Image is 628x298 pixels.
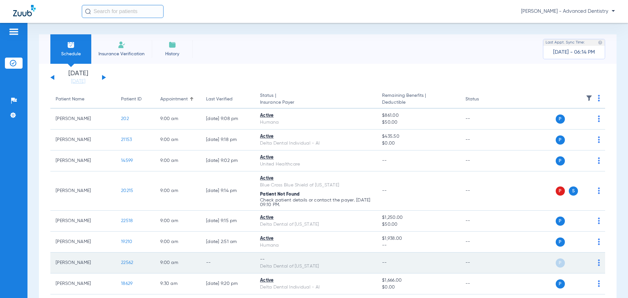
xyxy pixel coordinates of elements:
div: Patient Name [56,96,111,103]
td: -- [460,150,504,171]
div: Last Verified [206,96,233,103]
td: 9:00 AM [155,130,201,150]
td: 9:00 AM [155,150,201,171]
span: $1,250.00 [382,214,455,221]
span: $0.00 [382,284,455,291]
td: 9:00 AM [155,171,201,211]
span: History [157,51,188,57]
th: Status | [255,90,377,109]
img: group-dot-blue.svg [598,115,600,122]
span: $0.00 [382,140,455,147]
td: 9:00 AM [155,232,201,253]
span: 22562 [121,260,133,265]
td: -- [460,232,504,253]
input: Search for patients [82,5,164,18]
td: -- [201,253,255,273]
td: [PERSON_NAME] [50,211,116,232]
span: $50.00 [382,119,455,126]
span: Schedule [55,51,86,57]
span: $1,938.00 [382,235,455,242]
span: P [556,237,565,247]
td: [DATE] 9:15 PM [201,211,255,232]
td: -- [460,130,504,150]
span: 14599 [121,158,133,163]
div: Active [260,112,372,119]
td: [DATE] 9:20 PM [201,273,255,294]
div: Delta Dental of [US_STATE] [260,263,372,270]
div: Active [260,133,372,140]
img: group-dot-blue.svg [598,187,600,194]
td: -- [460,253,504,273]
td: 9:00 AM [155,253,201,273]
img: group-dot-blue.svg [598,136,600,143]
div: Blue Cross Blue Shield of [US_STATE] [260,182,372,189]
img: group-dot-blue.svg [598,157,600,164]
td: [DATE] 9:08 PM [201,109,255,130]
span: [PERSON_NAME] - Advanced Dentistry [521,8,615,15]
span: 20215 [121,188,133,193]
p: Check patient details or contact the payer. [DATE] 09:10 PM. [260,198,372,207]
div: Active [260,175,372,182]
img: History [168,41,176,49]
span: 202 [121,116,129,121]
div: Active [260,277,372,284]
span: [DATE] - 06:14 PM [553,49,595,56]
span: P [556,135,565,145]
span: -- [382,242,455,249]
div: -- [260,256,372,263]
span: P [556,114,565,124]
td: [PERSON_NAME] [50,109,116,130]
td: [DATE] 9:02 PM [201,150,255,171]
td: [PERSON_NAME] [50,171,116,211]
td: [DATE] 9:14 PM [201,171,255,211]
th: Remaining Benefits | [377,90,460,109]
span: P [556,217,565,226]
td: 9:00 AM [155,109,201,130]
img: group-dot-blue.svg [598,280,600,287]
img: group-dot-blue.svg [598,218,600,224]
span: $1,666.00 [382,277,455,284]
span: P [556,186,565,196]
div: Patient Name [56,96,84,103]
td: -- [460,171,504,211]
img: group-dot-blue.svg [598,95,600,101]
img: Zuub Logo [13,5,36,16]
span: $861.00 [382,112,455,119]
div: Active [260,154,372,161]
span: Patient Not Found [260,192,300,197]
td: -- [460,211,504,232]
div: Patient ID [121,96,142,103]
a: [DATE] [59,78,98,85]
td: [PERSON_NAME] [50,273,116,294]
td: [DATE] 9:18 PM [201,130,255,150]
span: Last Appt. Sync Time: [546,39,585,46]
span: P [556,156,565,166]
img: Search Icon [85,9,91,14]
img: group-dot-blue.svg [598,238,600,245]
td: [PERSON_NAME] [50,130,116,150]
img: last sync help info [598,40,602,45]
div: Delta Dental Individual - AI [260,284,372,291]
span: 18629 [121,281,132,286]
td: [DATE] 2:51 AM [201,232,255,253]
span: 21153 [121,137,132,142]
span: P [556,258,565,268]
span: -- [382,158,387,163]
td: -- [460,273,504,294]
div: Appointment [160,96,196,103]
div: Patient ID [121,96,150,103]
td: 9:00 AM [155,211,201,232]
span: -- [382,188,387,193]
div: Delta Dental of [US_STATE] [260,221,372,228]
td: 9:30 AM [155,273,201,294]
li: [DATE] [59,70,98,85]
img: filter.svg [586,95,592,101]
span: $435.50 [382,133,455,140]
span: $50.00 [382,221,455,228]
div: Active [260,235,372,242]
td: -- [460,109,504,130]
div: Humana [260,119,372,126]
span: 22518 [121,219,133,223]
div: Humana [260,242,372,249]
th: Status [460,90,504,109]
